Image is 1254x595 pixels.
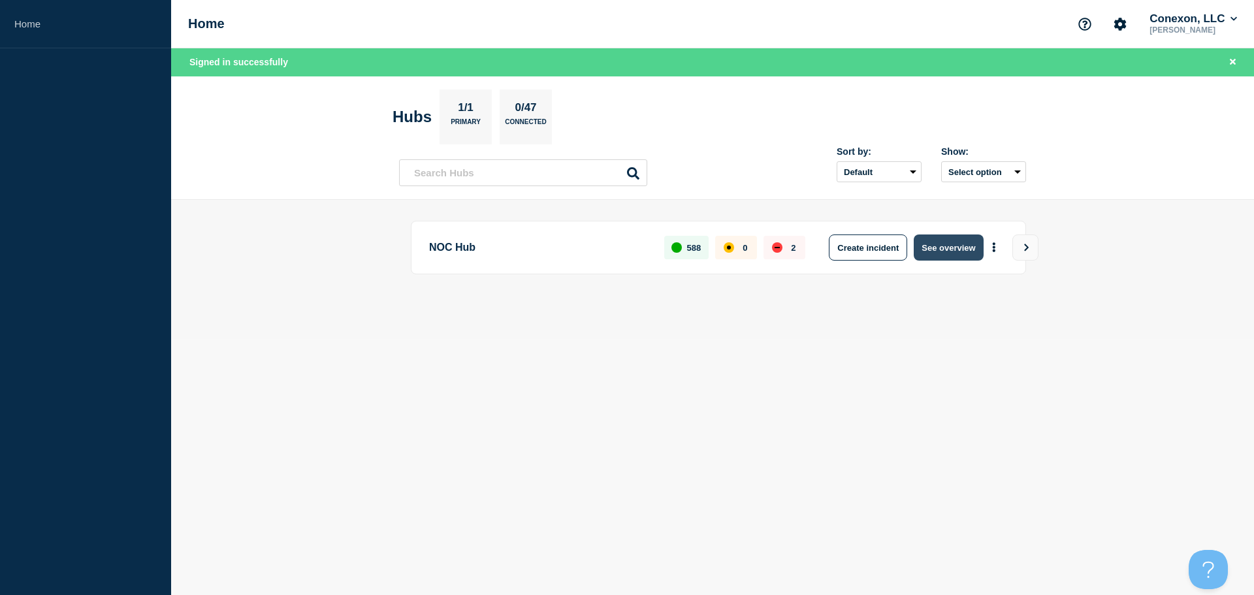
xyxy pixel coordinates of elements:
[1106,10,1134,38] button: Account settings
[429,234,649,261] p: NOC Hub
[510,101,541,118] p: 0/47
[1071,10,1099,38] button: Support
[189,57,288,67] span: Signed in successfully
[393,108,432,126] h2: Hubs
[724,242,734,253] div: affected
[1189,550,1228,589] iframe: Help Scout Beacon - Open
[941,161,1026,182] button: Select option
[399,159,647,186] input: Search Hubs
[1225,55,1241,70] button: Close banner
[791,243,796,253] p: 2
[1012,234,1038,261] button: View
[1147,25,1240,35] p: [PERSON_NAME]
[453,101,479,118] p: 1/1
[914,234,983,261] button: See overview
[941,146,1026,157] div: Show:
[837,161,922,182] select: Sort by
[743,243,747,253] p: 0
[671,242,682,253] div: up
[986,236,1003,260] button: More actions
[451,118,481,132] p: Primary
[1147,12,1240,25] button: Conexon, LLC
[188,16,225,31] h1: Home
[505,118,546,132] p: Connected
[829,234,907,261] button: Create incident
[837,146,922,157] div: Sort by:
[687,243,701,253] p: 588
[772,242,782,253] div: down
